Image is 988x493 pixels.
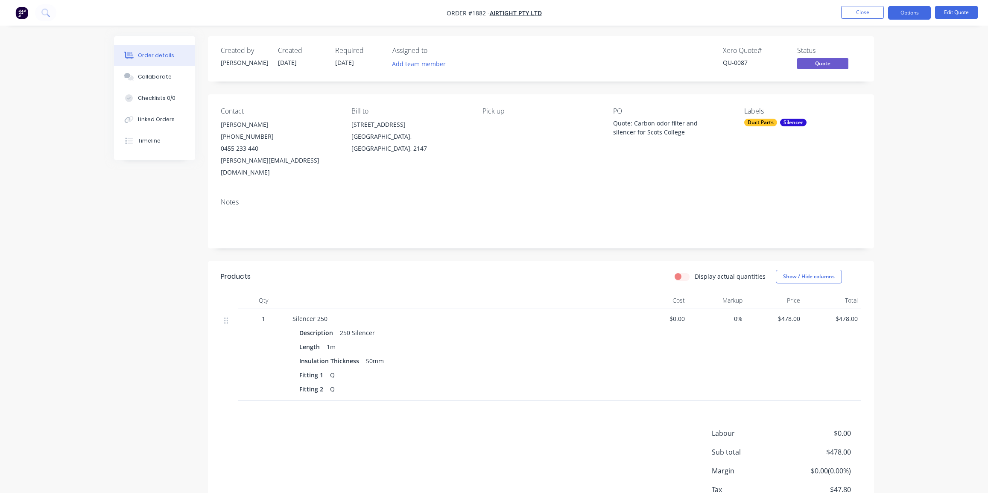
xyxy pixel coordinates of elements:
div: Description [299,327,336,339]
div: [PERSON_NAME][PHONE_NUMBER]0455 233 440[PERSON_NAME][EMAIL_ADDRESS][DOMAIN_NAME] [221,119,338,178]
label: Display actual quantities [695,272,766,281]
button: Show / Hide columns [776,270,842,283]
div: Silencer [780,119,807,126]
div: Bill to [351,107,468,115]
button: Checklists 0/0 [114,88,195,109]
div: Labels [744,107,861,115]
button: Close [841,6,884,19]
button: Add team member [392,58,450,70]
div: Insulation Thickness [299,355,362,367]
span: Silencer 250 [292,315,327,323]
span: [DATE] [278,58,297,67]
div: Linked Orders [138,116,175,123]
div: QU-0087 [723,58,787,67]
div: Notes [221,198,861,206]
div: Collaborate [138,73,172,81]
button: Order details [114,45,195,66]
div: Quote: Carbon odor filter and silencer for Scots College [613,119,720,137]
iframe: Intercom live chat [959,464,979,484]
button: Add team member [388,58,450,70]
div: Order details [138,52,174,59]
div: PO [613,107,730,115]
div: Length [299,341,323,353]
span: 0% [692,314,742,323]
div: Timeline [138,137,161,145]
div: Status [797,47,861,55]
div: Fitting 2 [299,383,327,395]
div: Fitting 1 [299,369,327,381]
span: Labour [712,428,788,438]
div: [PERSON_NAME] [221,58,268,67]
div: [STREET_ADDRESS] [351,119,468,131]
span: [DATE] [335,58,354,67]
span: Quote [797,58,848,69]
div: Q [327,369,338,381]
span: 1 [262,314,265,323]
div: Products [221,271,251,282]
div: [PERSON_NAME][EMAIL_ADDRESS][DOMAIN_NAME] [221,155,338,178]
div: Total [804,292,861,309]
div: 0455 233 440 [221,143,338,155]
div: Price [746,292,804,309]
div: Cost [631,292,688,309]
div: Created by [221,47,268,55]
div: [STREET_ADDRESS][GEOGRAPHIC_DATA], [GEOGRAPHIC_DATA], 2147 [351,119,468,155]
button: Linked Orders [114,109,195,130]
span: $478.00 [749,314,800,323]
span: Order #1882 - [447,9,490,17]
div: 250 Silencer [336,327,378,339]
div: 1m [323,341,339,353]
div: Markup [688,292,746,309]
div: Xero Quote # [723,47,787,55]
div: Pick up [482,107,599,115]
div: Q [327,383,338,395]
span: Sub total [712,447,788,457]
span: $0.00 [788,428,851,438]
button: Quote [797,58,848,71]
button: Timeline [114,130,195,152]
div: [PERSON_NAME] [221,119,338,131]
div: Contact [221,107,338,115]
div: Required [335,47,382,55]
span: $478.00 [807,314,858,323]
div: Qty [238,292,289,309]
span: Margin [712,466,788,476]
button: Options [888,6,931,20]
img: Factory [15,6,28,19]
span: $0.00 ( 0.00 %) [788,466,851,476]
div: Created [278,47,325,55]
div: 50mm [362,355,387,367]
div: [PHONE_NUMBER] [221,131,338,143]
a: Airtight Pty Ltd [490,9,542,17]
span: $478.00 [788,447,851,457]
button: Edit Quote [935,6,978,19]
div: Duct Parts [744,119,777,126]
span: $0.00 [634,314,685,323]
div: Checklists 0/0 [138,94,175,102]
button: Collaborate [114,66,195,88]
div: [GEOGRAPHIC_DATA], [GEOGRAPHIC_DATA], 2147 [351,131,468,155]
div: Assigned to [392,47,478,55]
